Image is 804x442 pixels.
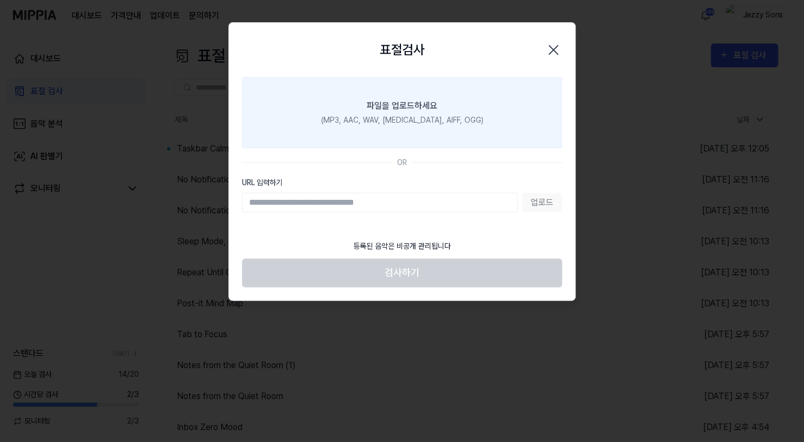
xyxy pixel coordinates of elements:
[242,177,562,188] label: URL 입력하기
[321,115,483,126] div: (MP3, AAC, WAV, [MEDICAL_DATA], AIFF, OGG)
[347,234,457,258] div: 등록된 음악은 비공개 관리됩니다
[367,99,437,112] div: 파일을 업로드하세요
[397,157,407,168] div: OR
[380,40,424,60] h2: 표절검사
